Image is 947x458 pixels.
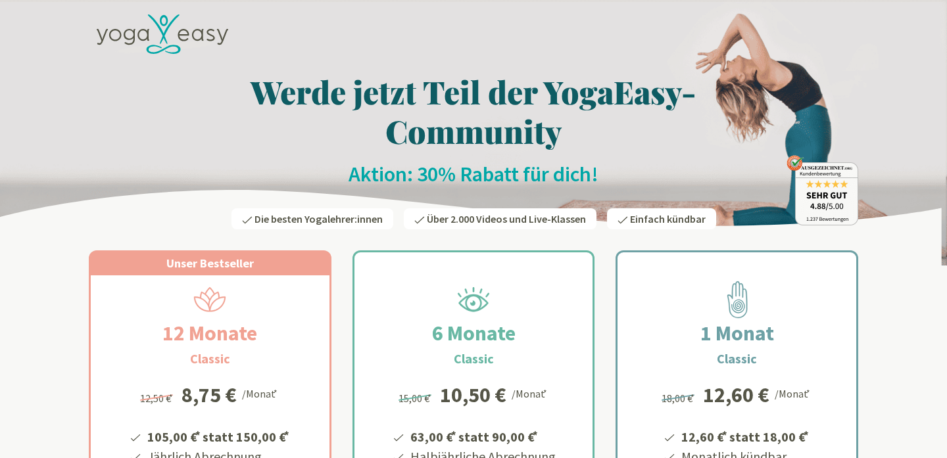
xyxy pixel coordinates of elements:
h2: 12 Monate [131,317,289,349]
h3: Classic [190,349,230,369]
span: 12,50 € [140,392,175,405]
div: 10,50 € [440,384,506,405]
span: 15,00 € [399,392,433,405]
h2: 6 Monate [401,317,547,349]
div: /Monat [242,384,279,401]
div: 12,60 € [703,384,769,405]
span: Unser Bestseller [166,256,254,271]
h3: Classic [717,349,757,369]
h1: Werde jetzt Teil der YogaEasy-Community [89,72,858,150]
span: Die besten Yogalehrer:innen [255,212,383,225]
span: Einfach kündbar [630,212,706,225]
h3: Classic [454,349,494,369]
li: 105,00 € statt 150,00 € [145,424,291,447]
span: 18,00 € [662,392,696,405]
div: /Monat [512,384,549,401]
img: ausgezeichnet_badge.png [787,155,858,225]
h2: Aktion: 30% Rabatt für dich! [89,161,858,187]
h2: 1 Monat [669,317,806,349]
div: /Monat [775,384,812,401]
li: 63,00 € statt 90,00 € [408,424,556,447]
li: 12,60 € statt 18,00 € [679,424,811,447]
div: 8,75 € [182,384,237,405]
span: Über 2.000 Videos und Live-Klassen [427,212,586,225]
